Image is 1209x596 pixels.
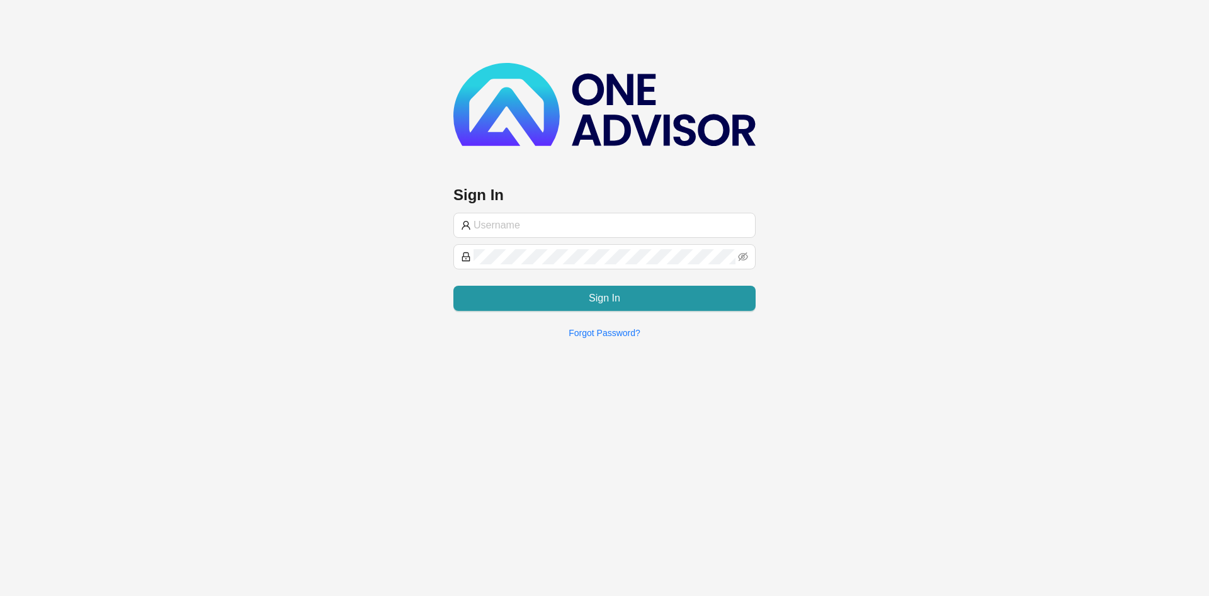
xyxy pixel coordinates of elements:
h3: Sign In [453,185,756,205]
span: Sign In [589,291,620,306]
a: Forgot Password? [569,328,640,338]
button: Sign In [453,286,756,311]
img: b89e593ecd872904241dc73b71df2e41-logo-dark.svg [453,63,756,146]
span: lock [461,252,471,262]
span: user [461,220,471,230]
input: Username [474,218,748,233]
span: eye-invisible [738,252,748,262]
